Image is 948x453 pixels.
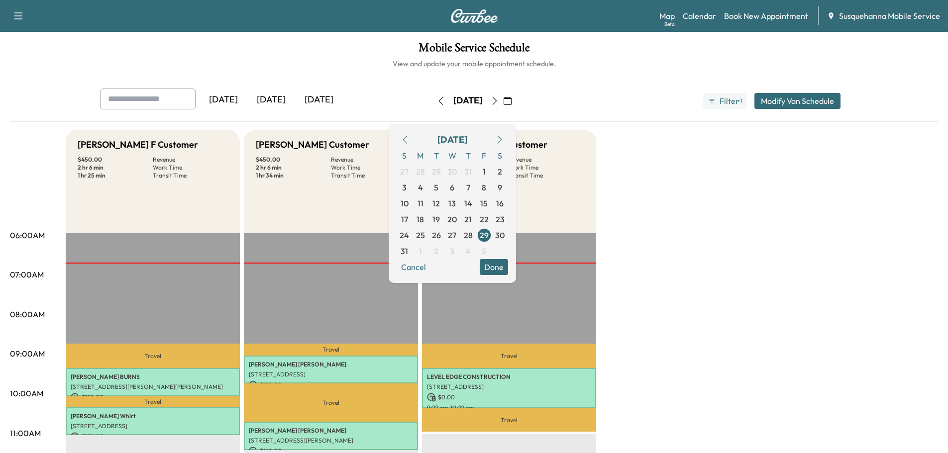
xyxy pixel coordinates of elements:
p: [PERSON_NAME] [PERSON_NAME] [249,361,413,368]
h1: Mobile Service Schedule [10,42,938,59]
p: [STREET_ADDRESS] [249,370,413,378]
a: Book New Appointment [724,10,808,22]
span: S [492,148,508,164]
h5: [PERSON_NAME] F Customer [78,138,198,152]
p: Revenue [331,156,406,164]
span: 16 [496,197,504,209]
p: 11:00AM [10,427,41,439]
p: Work Time [509,164,584,172]
span: 30 [495,229,505,241]
span: 25 [416,229,425,241]
span: 10 [401,197,409,209]
p: $ 450.00 [78,156,153,164]
p: Work Time [153,164,228,172]
p: Travel [66,396,240,407]
p: Work Time [331,164,406,172]
span: 4 [418,181,423,193]
p: $ 450.00 [256,156,331,164]
span: 29 [432,166,441,178]
h6: View and update your mobile appointment schedule. [10,59,938,69]
span: 19 [432,213,440,225]
span: W [444,148,460,164]
div: [DATE] [200,89,247,111]
button: Cancel [397,259,430,275]
p: Travel [422,408,596,432]
span: 20 [447,213,457,225]
div: [DATE] [247,89,295,111]
span: 29 [480,229,489,241]
p: 07:00AM [10,269,44,280]
span: 4 [466,245,471,257]
span: 3 [450,245,454,257]
span: 23 [496,213,505,225]
span: 27 [448,229,456,241]
span: T [428,148,444,164]
span: 26 [432,229,441,241]
p: $ 150.00 [71,432,235,441]
p: 06:00AM [10,229,45,241]
div: [DATE] [453,94,482,107]
span: 13 [448,197,456,209]
span: 12 [432,197,440,209]
span: 8 [482,181,486,193]
span: 11 [418,197,423,209]
p: [PERSON_NAME] [PERSON_NAME] [249,427,413,435]
p: Transit Time [153,172,228,180]
span: 6 [450,181,454,193]
span: 5 [434,181,438,193]
button: Done [480,259,508,275]
img: Curbee Logo [450,9,498,23]
p: 1 hr 25 min [78,172,153,180]
span: 17 [401,213,408,225]
span: 28 [416,166,425,178]
p: Revenue [509,156,584,164]
p: $ 150.00 [249,380,413,389]
a: Calendar [683,10,716,22]
p: [STREET_ADDRESS][PERSON_NAME][PERSON_NAME] [71,383,235,391]
p: 10:00AM [10,387,43,399]
p: 2 hr 6 min [256,164,331,172]
span: 24 [400,229,409,241]
p: [STREET_ADDRESS][PERSON_NAME] [249,437,413,445]
div: Beta [664,20,675,28]
span: 22 [480,213,489,225]
p: [PERSON_NAME] Whirt [71,412,235,420]
p: [PERSON_NAME] BURNS [71,373,235,381]
p: 2 hr 6 min [78,164,153,172]
p: Revenue [153,156,228,164]
span: Susquehanna Mobile Service [839,10,940,22]
p: Travel [422,344,596,368]
p: Transit Time [331,172,406,180]
p: [STREET_ADDRESS] [71,422,235,430]
button: Filter●1 [703,93,746,109]
span: 31 [401,245,408,257]
p: 08:00AM [10,308,45,320]
p: Travel [244,344,418,356]
a: MapBeta [659,10,675,22]
span: 30 [447,166,457,178]
span: S [397,148,413,164]
p: $ 0.00 [427,393,591,402]
button: Modify Van Schedule [754,93,841,109]
span: 21 [464,213,472,225]
p: 1 hr 34 min [256,172,331,180]
div: [DATE] [437,133,467,147]
p: LEVEL EDGE CONSTRUCTION [427,373,591,381]
span: 14 [464,197,472,209]
span: 27 [400,166,409,178]
span: 18 [417,213,424,225]
p: $ 150.00 [71,393,235,402]
p: Travel [244,383,418,422]
p: Travel [66,344,240,368]
span: 1 [483,166,486,178]
span: 9 [498,181,502,193]
span: ● [737,98,739,103]
p: [STREET_ADDRESS] [427,383,591,391]
h5: [PERSON_NAME] Customer [256,138,369,152]
p: Transit Time [509,172,584,180]
p: 09:00AM [10,348,45,360]
span: 7 [466,181,470,193]
span: 1 [419,245,422,257]
span: Filter [720,95,737,107]
span: 5 [482,245,486,257]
